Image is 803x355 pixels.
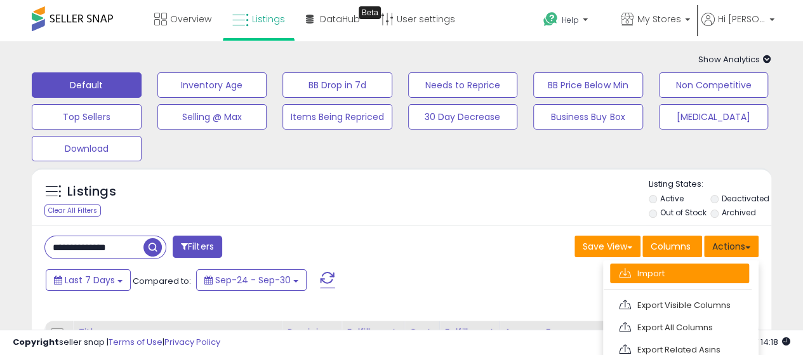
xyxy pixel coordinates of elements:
[32,72,142,98] button: Default
[651,240,691,253] span: Columns
[562,15,579,25] span: Help
[67,183,116,201] h5: Listings
[660,193,683,204] label: Active
[543,11,559,27] i: Get Help
[505,326,614,339] div: Amazon Fees
[718,13,766,25] span: Hi [PERSON_NAME]
[157,104,267,130] button: Selling @ Max
[533,104,643,130] button: Business Buy Box
[170,13,211,25] span: Overview
[445,326,494,352] div: Fulfillment Cost
[701,13,774,41] a: Hi [PERSON_NAME]
[610,264,749,283] a: Import
[722,207,756,218] label: Archived
[173,236,222,258] button: Filters
[660,207,706,218] label: Out of Stock
[13,336,59,348] strong: Copyright
[722,193,769,204] label: Deactivated
[157,72,267,98] button: Inventory Age
[320,13,360,25] span: DataHub
[642,236,702,257] button: Columns
[704,236,759,257] button: Actions
[196,269,307,291] button: Sep-24 - Sep-30
[574,236,640,257] button: Save View
[610,295,749,315] a: Export Visible Columns
[32,136,142,161] button: Download
[741,336,790,348] span: 2025-10-8 14:18 GMT
[649,178,771,191] p: Listing States:
[610,318,749,337] a: Export All Columns
[408,72,518,98] button: Needs to Reprice
[78,326,276,339] div: Title
[637,13,681,25] span: My Stores
[164,336,220,348] a: Privacy Policy
[46,269,131,291] button: Last 7 Days
[133,275,191,287] span: Compared to:
[347,326,398,339] div: Fulfillment
[32,104,142,130] button: Top Sellers
[359,6,381,19] div: Tooltip anchor
[282,72,392,98] button: BB Drop in 7d
[287,326,336,339] div: Repricing
[252,13,285,25] span: Listings
[659,72,769,98] button: Non Competitive
[533,2,609,41] a: Help
[659,104,769,130] button: [MEDICAL_DATA]
[698,53,771,65] span: Show Analytics
[533,72,643,98] button: BB Price Below Min
[282,104,392,130] button: Items Being Repriced
[408,104,518,130] button: 30 Day Decrease
[44,204,101,217] div: Clear All Filters
[409,326,434,339] div: Cost
[215,274,291,286] span: Sep-24 - Sep-30
[65,274,115,286] span: Last 7 Days
[13,337,220,349] div: seller snap | |
[109,336,163,348] a: Terms of Use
